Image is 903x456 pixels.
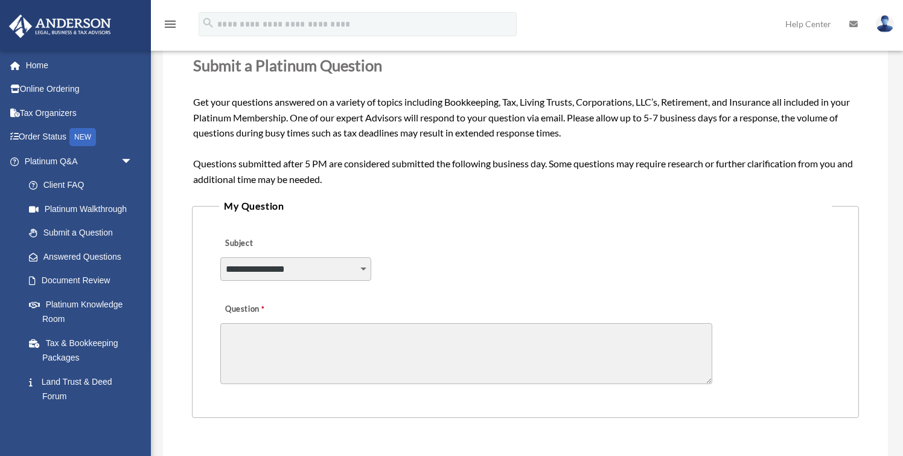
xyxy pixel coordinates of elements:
[220,301,314,318] label: Question
[8,77,151,101] a: Online Ordering
[17,408,151,432] a: Portal Feedback
[8,149,151,173] a: Platinum Q&Aarrow_drop_down
[219,197,832,214] legend: My Question
[193,56,382,74] span: Submit a Platinum Question
[17,292,151,331] a: Platinum Knowledge Room
[17,197,151,221] a: Platinum Walkthrough
[17,269,151,293] a: Document Review
[17,331,151,370] a: Tax & Bookkeeping Packages
[8,101,151,125] a: Tax Organizers
[17,370,151,408] a: Land Trust & Deed Forum
[69,128,96,146] div: NEW
[220,235,335,252] label: Subject
[8,53,151,77] a: Home
[163,21,177,31] a: menu
[5,14,115,38] img: Anderson Advisors Platinum Portal
[163,17,177,31] i: menu
[17,173,151,197] a: Client FAQ
[876,15,894,33] img: User Pic
[17,221,145,245] a: Submit a Question
[17,245,151,269] a: Answered Questions
[121,149,145,174] span: arrow_drop_down
[8,125,151,150] a: Order StatusNEW
[202,16,215,30] i: search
